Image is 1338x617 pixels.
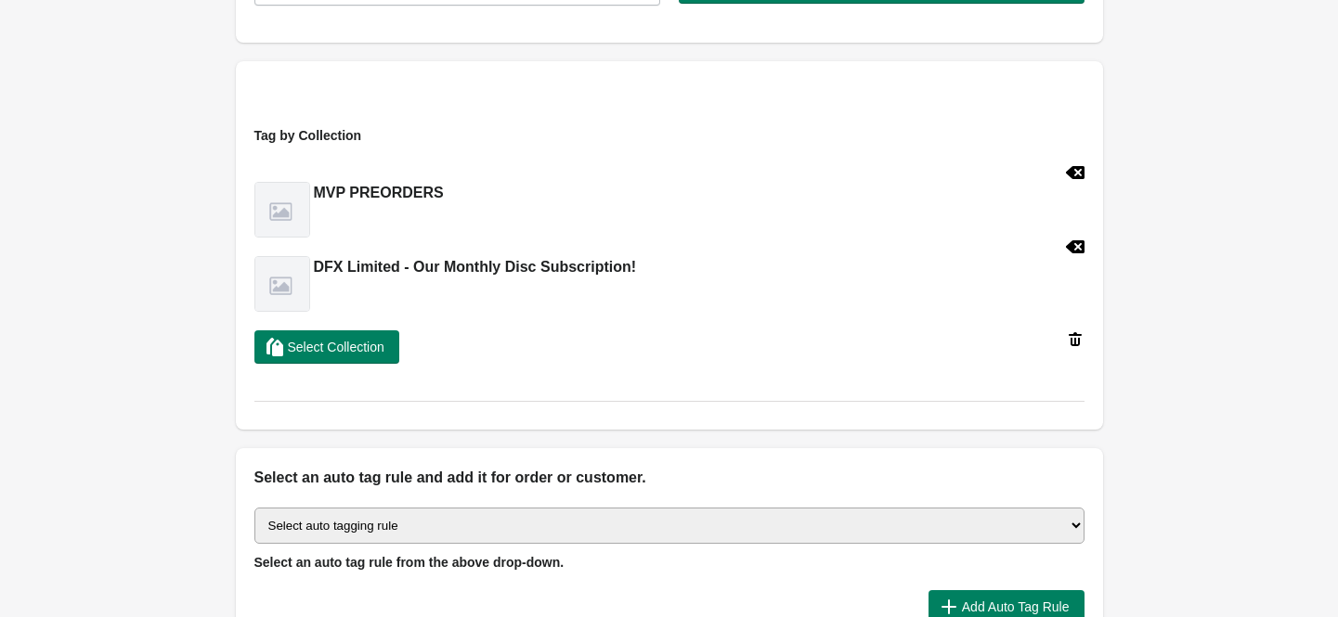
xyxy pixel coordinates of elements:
[314,256,637,278] h2: DFX Limited - Our Monthly Disc Subscription!
[254,128,362,143] span: Tag by Collection
[314,182,444,204] h2: MVP PREORDERS
[288,340,384,354] span: Select Collection
[255,257,309,311] img: notfound.png
[254,467,1085,489] h2: Select an auto tag rule and add it for order or customer.
[962,599,1070,614] span: Add Auto Tag Rule
[254,330,399,364] button: Select Collection
[254,555,565,570] span: Select an auto tag rule from the above drop-down.
[255,183,309,237] img: notfound.png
